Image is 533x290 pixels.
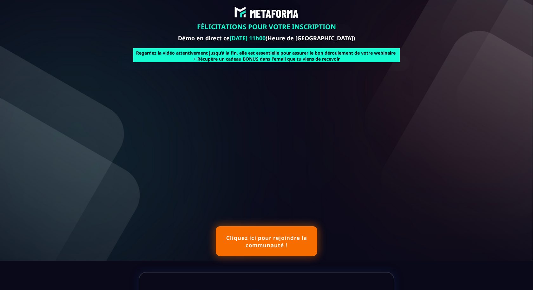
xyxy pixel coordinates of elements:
text: FÉLICITATIONS POUR VOTRE INSCRIPTION [5,21,528,33]
text: Démo en direct ce (Heure de [GEOGRAPHIC_DATA]) [5,33,528,43]
button: Cliquez ici pour rejoindre la communauté ! [216,226,317,256]
text: Regardez la vidéo attentivement jusqu’à la fin, elle est essentielle pour assurer le bon déroulem... [133,48,400,63]
b: [DATE] 11h00 [230,34,266,42]
img: abe9e435164421cb06e33ef15842a39e_e5ef653356713f0d7dd3797ab850248d_Capture_d%E2%80%99e%CC%81cran_2... [233,5,301,20]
